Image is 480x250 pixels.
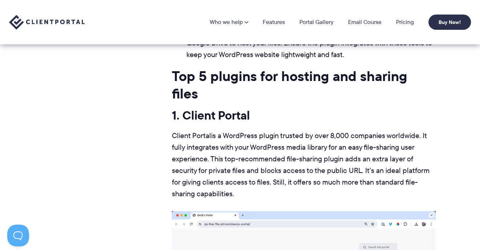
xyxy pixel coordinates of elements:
[172,130,436,199] p: is a WordPress plugin trusted by over 8,000 companies worldwide. It fully integrates with your Wo...
[348,19,382,25] a: Email Course
[172,108,436,123] h3: 1. Client Portal
[210,19,248,25] a: Who we help
[263,19,285,25] a: Features
[7,225,29,246] iframe: Toggle Customer Support
[172,68,436,102] h2: Top 5 plugins for hosting and sharing files
[172,130,211,141] a: Client Portal
[299,19,334,25] a: Portal Gallery
[428,15,471,30] a: Buy Now!
[396,19,414,25] a: Pricing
